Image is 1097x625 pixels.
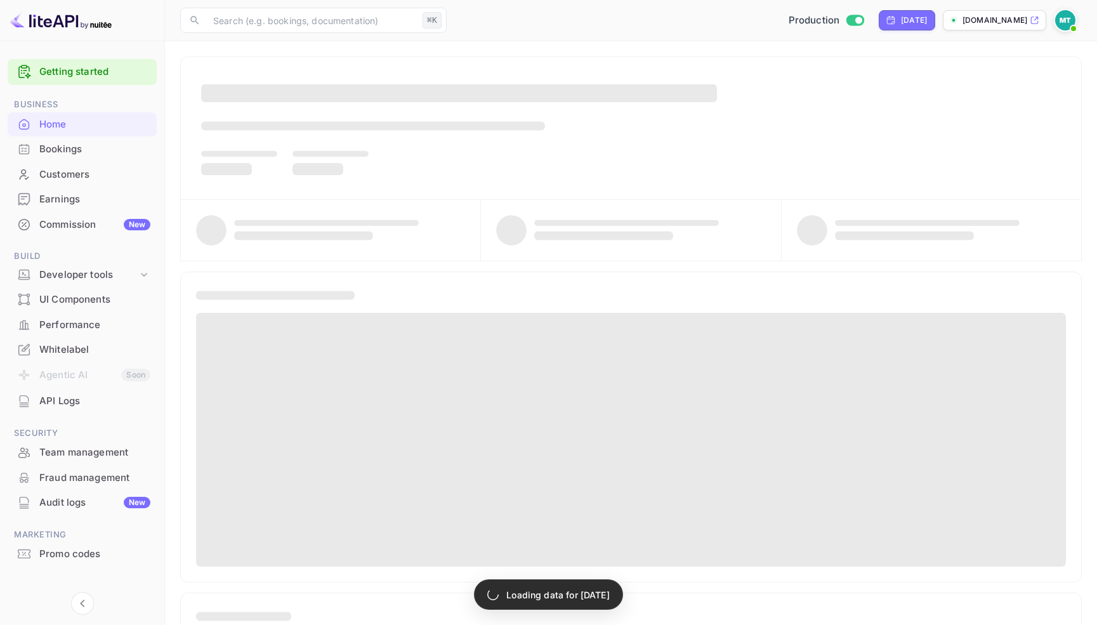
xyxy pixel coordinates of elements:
div: Customers [39,168,150,182]
a: UI Components [8,287,157,311]
img: Marcin Teodoru [1055,10,1075,30]
div: Fraud management [8,466,157,490]
span: Business [8,98,157,112]
a: Audit logsNew [8,490,157,514]
div: Promo codes [39,547,150,562]
div: Commission [39,218,150,232]
div: Promo codes [8,542,157,567]
div: New [124,219,150,230]
a: API Logs [8,389,157,412]
input: Search (e.g. bookings, documentation) [206,8,417,33]
div: UI Components [8,287,157,312]
div: Customers [8,162,157,187]
span: Marketing [8,528,157,542]
div: Bookings [8,137,157,162]
img: LiteAPI logo [10,10,112,30]
p: Loading data for [DATE] [506,588,609,602]
div: Team management [39,445,150,460]
a: Home [8,112,157,136]
a: Fraud management [8,466,157,489]
div: Earnings [8,187,157,212]
a: Customers [8,162,157,186]
div: Whitelabel [39,343,150,357]
p: [DOMAIN_NAME] [962,15,1027,26]
div: Performance [8,313,157,338]
div: Performance [39,318,150,332]
span: Build [8,249,157,263]
div: ⌘K [423,12,442,29]
div: Earnings [39,192,150,207]
div: UI Components [39,293,150,307]
button: Collapse navigation [71,592,94,615]
span: Security [8,426,157,440]
div: Audit logs [39,496,150,510]
div: Team management [8,440,157,465]
div: Fraud management [39,471,150,485]
div: Whitelabel [8,338,157,362]
a: Bookings [8,137,157,161]
span: Production [789,13,840,28]
a: Getting started [39,65,150,79]
a: CommissionNew [8,213,157,236]
div: Switch to Sandbox mode [784,13,869,28]
a: Team management [8,440,157,464]
a: Promo codes [8,542,157,565]
a: Performance [8,313,157,336]
div: API Logs [8,389,157,414]
div: Bookings [39,142,150,157]
div: [DATE] [901,15,927,26]
div: Audit logsNew [8,490,157,515]
div: New [124,497,150,508]
div: Home [8,112,157,137]
div: Home [39,117,150,132]
div: Getting started [8,59,157,85]
div: Developer tools [8,264,157,286]
div: Developer tools [39,268,138,282]
div: CommissionNew [8,213,157,237]
a: Whitelabel [8,338,157,361]
div: API Logs [39,394,150,409]
a: Earnings [8,187,157,211]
